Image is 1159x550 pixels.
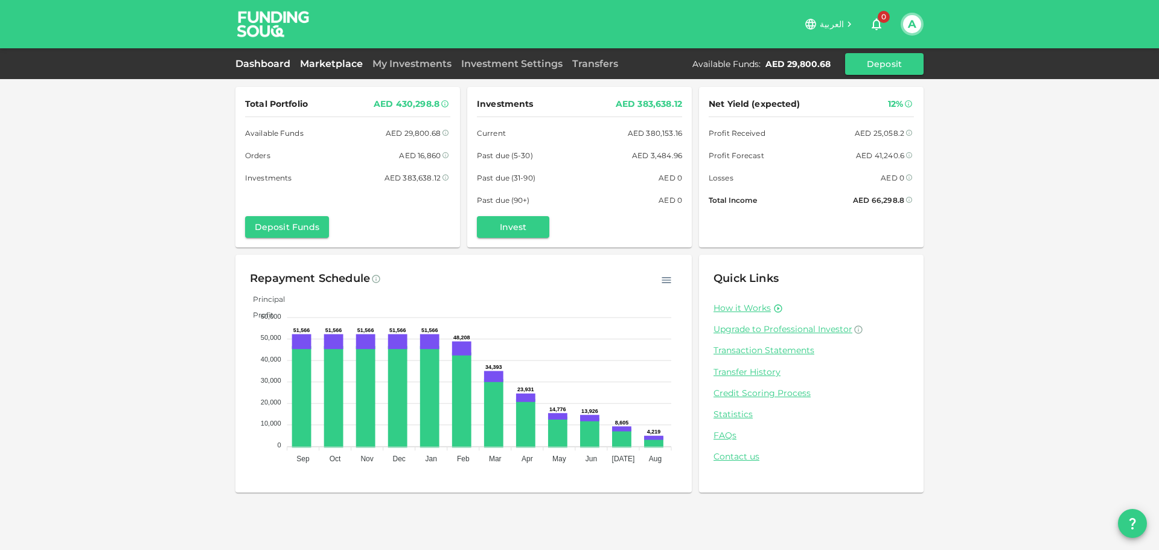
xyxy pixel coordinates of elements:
span: Total Portfolio [245,97,308,112]
span: Past due (90+) [477,194,530,206]
tspan: 10,000 [261,420,281,427]
div: AED 41,240.6 [856,149,904,162]
tspan: Feb [457,455,470,463]
div: AED 0 [881,171,904,184]
tspan: 0 [277,441,281,449]
button: A [903,15,921,33]
div: AED 430,298.8 [374,97,439,112]
div: AED 29,800.68 [765,58,831,70]
span: Investments [245,171,292,184]
a: Credit Scoring Process [714,388,909,399]
div: AED 383,638.12 [385,171,441,184]
div: Repayment Schedule [250,269,370,289]
div: AED 383,638.12 [616,97,682,112]
span: Net Yield (expected) [709,97,800,112]
tspan: [DATE] [612,455,635,463]
tspan: 60,000 [261,313,281,320]
div: AED 380,153.16 [628,127,682,139]
span: Current [477,127,506,139]
tspan: 30,000 [261,377,281,384]
button: Invest [477,216,549,238]
span: Quick Links [714,272,779,285]
tspan: Dec [392,455,405,463]
span: Losses [709,171,733,184]
tspan: Mar [489,455,502,463]
div: AED 0 [659,194,682,206]
span: Profit [244,310,273,319]
div: AED 25,058.2 [855,127,904,139]
div: AED 66,298.8 [853,194,904,206]
span: Principal [244,295,285,304]
a: Transfer History [714,366,909,378]
span: Upgrade to Professional Investor [714,324,852,334]
div: AED 0 [659,171,682,184]
a: Investment Settings [456,58,567,69]
div: 12% [888,97,903,112]
a: Marketplace [295,58,368,69]
span: العربية [820,19,844,30]
tspan: Jan [426,455,437,463]
a: Transaction Statements [714,345,909,356]
tspan: Nov [360,455,373,463]
tspan: May [552,455,566,463]
a: FAQs [714,430,909,441]
button: Deposit [845,53,924,75]
button: question [1118,509,1147,538]
span: Profit Received [709,127,765,139]
button: Deposit Funds [245,216,329,238]
div: AED 3,484.96 [632,149,682,162]
div: AED 29,800.68 [386,127,441,139]
tspan: Sep [296,455,310,463]
span: Available Funds [245,127,304,139]
a: Upgrade to Professional Investor [714,324,909,335]
a: My Investments [368,58,456,69]
tspan: 20,000 [261,398,281,406]
tspan: Oct [330,455,341,463]
tspan: 50,000 [261,334,281,341]
tspan: Apr [522,455,533,463]
span: Orders [245,149,270,162]
a: Contact us [714,451,909,462]
tspan: Aug [649,455,662,463]
tspan: 40,000 [261,356,281,363]
div: Available Funds : [692,58,761,70]
span: 0 [878,11,890,23]
span: Total Income [709,194,757,206]
span: Profit Forecast [709,149,764,162]
span: Past due (5-30) [477,149,533,162]
span: Investments [477,97,533,112]
span: Past due (31-90) [477,171,535,184]
a: Dashboard [235,58,295,69]
div: AED 16,860 [399,149,441,162]
a: How it Works [714,302,771,314]
tspan: Jun [586,455,597,463]
a: Transfers [567,58,623,69]
button: 0 [864,12,889,36]
a: Statistics [714,409,909,420]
